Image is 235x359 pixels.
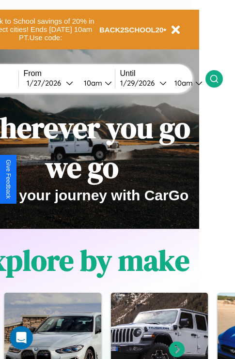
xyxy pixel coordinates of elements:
b: BACK2SCHOOL20 [99,26,164,34]
div: Give Feedback [5,160,12,199]
button: 10am [167,78,205,88]
div: 10am [79,78,105,88]
div: 1 / 29 / 2026 [120,78,159,88]
div: 1 / 27 / 2026 [27,78,66,88]
label: From [24,69,115,78]
label: Until [120,69,205,78]
iframe: Intercom live chat [10,326,33,349]
button: 10am [76,78,115,88]
div: 10am [170,78,195,88]
button: 1/27/2026 [24,78,76,88]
